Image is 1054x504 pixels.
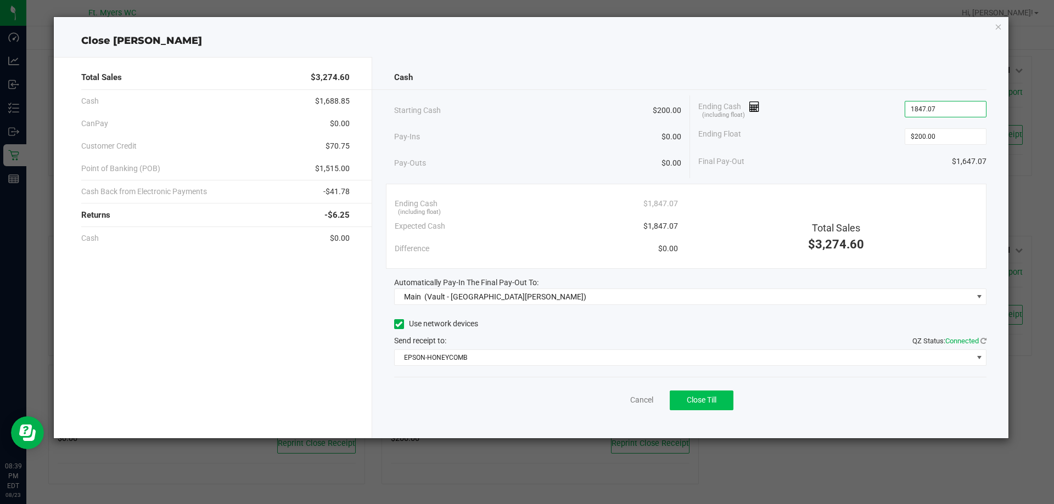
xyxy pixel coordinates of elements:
span: CanPay [81,118,108,129]
span: $3,274.60 [808,237,864,251]
span: Difference [395,243,429,254]
button: Close Till [670,390,733,410]
span: -$41.78 [323,186,350,197]
span: Customer Credit [81,140,137,152]
span: Cash [81,233,99,244]
span: $1,847.07 [643,220,678,232]
span: (Vault - [GEOGRAPHIC_DATA][PERSON_NAME]) [424,292,586,301]
span: Ending Float [698,128,741,145]
span: $1,688.85 [315,95,350,107]
span: $200.00 [653,105,681,116]
span: $3,274.60 [311,71,350,84]
span: Total Sales [812,222,860,234]
span: $70.75 [326,140,350,152]
div: Close [PERSON_NAME] [54,33,1009,48]
span: (including float) [398,208,441,217]
span: Ending Cash [395,198,438,209]
span: $0.00 [658,243,678,254]
span: (including float) [702,111,745,120]
iframe: Resource center [11,416,44,449]
span: $1,647.07 [952,156,986,167]
span: -$6.25 [324,209,350,222]
span: $1,847.07 [643,198,678,209]
span: QZ Status: [912,337,986,345]
a: Cancel [630,394,653,406]
span: Cash Back from Electronic Payments [81,186,207,197]
span: Cash [81,95,99,107]
span: Point of Banking (POB) [81,163,160,174]
span: $0.00 [330,233,350,244]
span: $0.00 [330,118,350,129]
label: Use network devices [394,318,478,330]
span: EPSON-HONEYCOMB [395,350,973,365]
span: Automatically Pay-In The Final Pay-Out To: [394,278,539,287]
span: Final Pay-Out [698,156,744,167]
div: Returns [81,203,350,227]
span: Ending Cash [698,101,760,117]
span: Total Sales [81,71,122,84]
span: Close Till [687,395,716,404]
span: Starting Cash [394,105,441,116]
span: Pay-Ins [394,131,420,143]
span: Expected Cash [395,220,445,232]
span: Pay-Outs [394,157,426,169]
span: $0.00 [661,157,681,169]
span: Cash [394,71,413,84]
span: Main [404,292,421,301]
span: Send receipt to: [394,336,446,345]
span: $1,515.00 [315,163,350,174]
span: $0.00 [661,131,681,143]
span: Connected [945,337,979,345]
